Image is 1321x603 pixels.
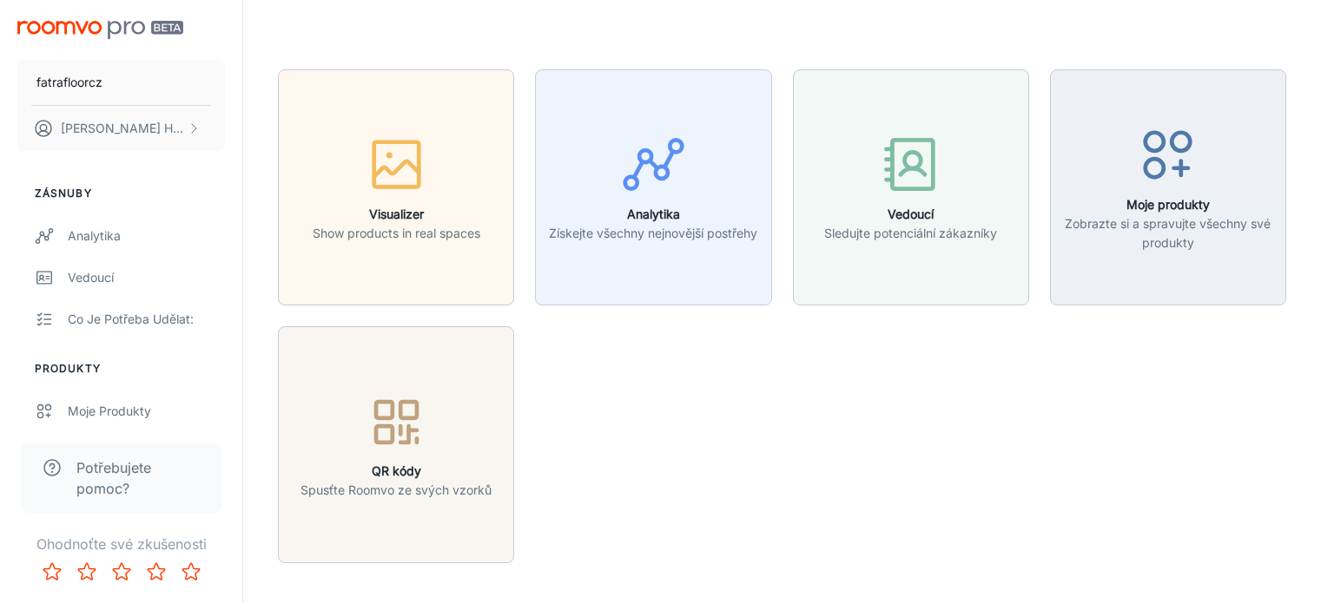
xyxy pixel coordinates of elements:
div: Moje produkty [68,402,225,421]
h6: Analytika [549,205,757,224]
h6: QR kódy [301,462,492,481]
button: AnalytikaZískejte všechny nejnovější postřehy [535,69,771,305]
a: QR kódySpusťte Roomvo ze svých vzorků [278,435,514,452]
h6: Vedoucí [824,205,997,224]
p: [PERSON_NAME] Hrdina [61,119,183,138]
p: fatrafloorcz [36,73,102,92]
button: Rate 2 star [69,554,104,589]
a: AnalytikaZískejte všechny nejnovější postřehy [535,178,771,195]
button: [PERSON_NAME] Hrdina [17,106,225,151]
div: Analytika [68,226,225,246]
p: Sledujte potenciální zákazníky [824,224,997,243]
span: Potřebujete pomoc? [76,457,201,499]
p: Spusťte Roomvo ze svých vzorků [301,481,492,500]
a: VedoucíSledujte potenciální zákazníky [793,178,1029,195]
button: fatrafloorcz [17,60,225,105]
a: Moje produktyZobrazte si a spravujte všechny své produkty [1050,178,1286,195]
button: Rate 4 star [139,554,174,589]
p: Ohodnoťte své zkušenosti [14,534,228,554]
button: VisualizerShow products in real spaces [278,69,514,305]
h6: Moje produkty [1061,195,1275,214]
p: Show products in real spaces [313,224,480,243]
p: Získejte všechny nejnovější postřehy [549,224,757,243]
div: Vedoucí [68,268,225,287]
div: Co je potřeba udělat: [68,310,225,329]
h6: Visualizer [313,205,480,224]
button: Moje produktyZobrazte si a spravujte všechny své produkty [1050,69,1286,305]
button: Rate 3 star [104,554,139,589]
button: Rate 1 star [35,554,69,589]
button: Rate 5 star [174,554,208,589]
p: Zobrazte si a spravujte všechny své produkty [1061,214,1275,252]
button: VedoucíSledujte potenciální zákazníky [793,69,1029,305]
button: QR kódySpusťte Roomvo ze svých vzorků [278,326,514,562]
img: Roomvo PRO Beta [17,21,183,39]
